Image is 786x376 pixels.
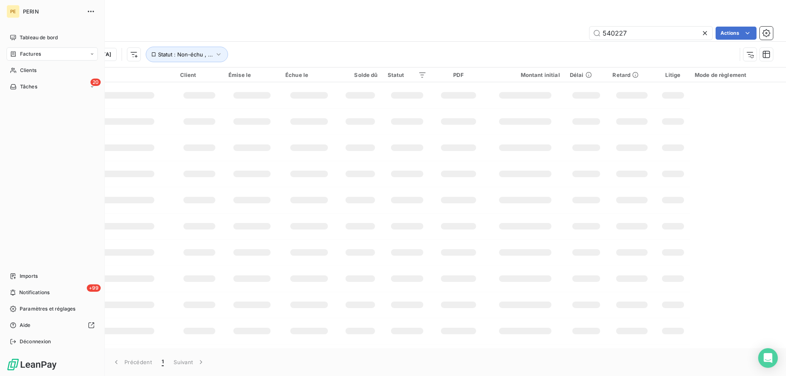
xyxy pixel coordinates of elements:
div: Statut [388,72,427,78]
a: Paramètres et réglages [7,302,98,315]
button: Statut : Non-échu , ... [146,47,228,62]
a: Aide [7,319,98,332]
div: Solde dû [343,72,377,78]
img: Logo LeanPay [7,358,57,371]
a: 20Tâches [7,80,98,93]
div: PE [7,5,20,18]
span: Déconnexion [20,338,51,345]
div: Open Intercom Messenger [758,348,778,368]
div: Client [180,72,219,78]
a: Tableau de bord [7,31,98,44]
span: Tâches [20,83,37,90]
div: Retard [612,72,651,78]
span: Paramètres et réglages [20,305,75,313]
button: 1 [157,353,169,371]
span: +99 [87,284,101,292]
span: PERIN [23,8,82,15]
span: Aide [20,322,31,329]
div: Délai [570,72,603,78]
button: Suivant [169,353,210,371]
div: Montant initial [490,72,560,78]
input: Rechercher [589,27,712,40]
a: Factures [7,47,98,61]
div: PDF [436,72,480,78]
div: Échue le [285,72,333,78]
span: Imports [20,272,38,280]
span: Statut : Non-échu , ... [158,51,213,58]
span: 20 [90,79,101,86]
a: Imports [7,270,98,283]
div: Litige [661,72,685,78]
a: Clients [7,64,98,77]
span: Factures [20,50,41,58]
span: Notifications [19,289,50,296]
button: Précédent [107,353,157,371]
button: Actions [716,27,757,40]
div: Mode de règlement [695,72,781,78]
span: Clients [20,67,36,74]
div: Émise le [228,72,276,78]
span: 1 [162,358,164,366]
span: Tableau de bord [20,34,58,41]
